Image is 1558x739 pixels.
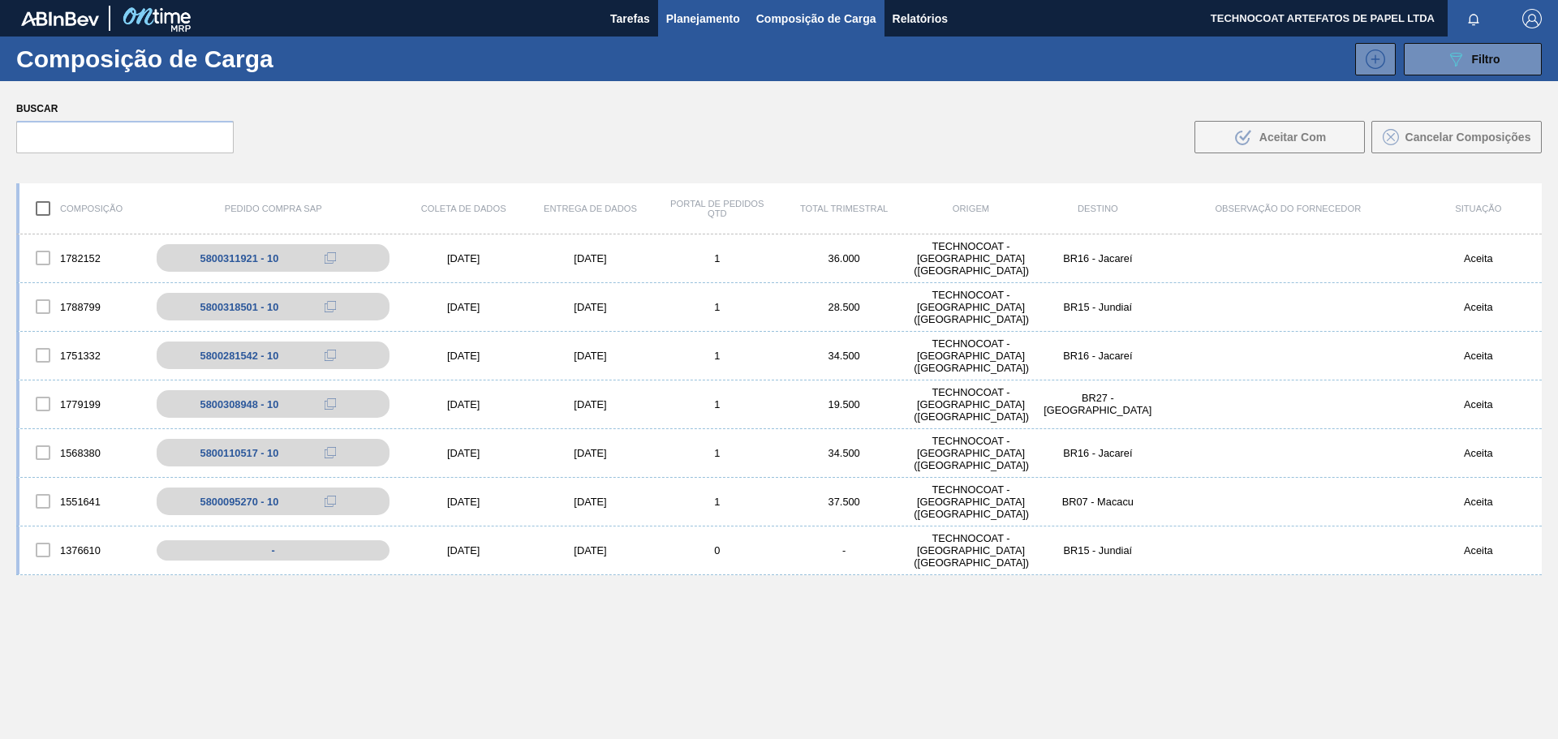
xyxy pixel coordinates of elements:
font: Destino [1078,204,1118,213]
div: TECHNOCOAT - PARANÁ (PR) [907,532,1034,569]
font: TECHNOCOAT - [GEOGRAPHIC_DATA] ([GEOGRAPHIC_DATA]) [914,240,1029,277]
font: BR16 - Jacareí [1063,252,1132,264]
font: 5800311921 - 10 [200,252,279,264]
div: BR15 - Jundiaí [1035,544,1161,556]
font: 1 [714,301,720,313]
img: TNhmsLtSVTkK8tSr43FrP2fwEKptu5GPRR3wAAAABJRU5ErkJggg== [21,11,99,26]
div: TECHNOCOAT - PARANÁ (PR) [907,386,1034,423]
font: Aceita [1464,447,1493,459]
font: - [272,544,275,556]
font: 5800308948 - 10 [200,398,279,410]
div: BR27 - Nova Minas [1035,392,1161,416]
div: Copiar [314,346,346,365]
font: 1 [714,252,720,264]
font: 1 [714,447,720,459]
font: [DATE] [447,301,480,313]
font: 0 [714,544,720,556]
font: Situação [1455,204,1501,213]
font: 1751332 [60,350,101,362]
font: [DATE] [574,447,606,459]
font: 28.500 [828,301,860,313]
font: 36.000 [828,252,860,264]
font: [DATE] [574,496,606,508]
div: BR15 - Jundiaí [1035,301,1161,313]
font: 1779199 [60,398,101,410]
font: 1 [714,350,720,362]
div: Copiar [314,248,346,268]
font: TECHNOCOAT - [GEOGRAPHIC_DATA] ([GEOGRAPHIC_DATA]) [914,532,1029,569]
font: BR27 - [GEOGRAPHIC_DATA] [1044,392,1151,416]
div: Copiar [314,297,346,316]
button: Cancelar Composições [1371,121,1542,153]
font: [DATE] [447,447,480,459]
font: [DATE] [574,301,606,313]
font: 37.500 [828,496,860,508]
font: Aceita [1464,496,1493,508]
font: TECHNOCOAT - [GEOGRAPHIC_DATA] ([GEOGRAPHIC_DATA]) [914,337,1029,374]
font: TECHNOCOAT - [GEOGRAPHIC_DATA] ([GEOGRAPHIC_DATA]) [914,483,1029,520]
font: Composição [60,204,123,213]
font: TECHNOCOAT - [GEOGRAPHIC_DATA] ([GEOGRAPHIC_DATA]) [914,386,1029,423]
font: Aceita [1464,544,1493,556]
font: TECHNOCOAT ARTEFATOS DE PAPEL LTDA [1211,12,1435,24]
div: TECHNOCOAT - PARANÁ (PR) [907,435,1034,471]
font: 5800110517 - 10 [200,447,279,459]
div: BR16 - Jacareí [1035,350,1161,362]
font: Entrega de dados [544,204,637,213]
font: Origem [953,204,989,213]
font: 5800281542 - 10 [200,350,279,362]
button: Aceitar Com [1194,121,1365,153]
font: 5800318501 - 10 [200,301,279,313]
font: [DATE] [447,252,480,264]
font: BR16 - Jacareí [1063,350,1132,362]
font: 1376610 [60,544,101,556]
img: Sair [1522,9,1542,28]
font: Observação do Fornecedor [1215,204,1361,213]
font: 1782152 [60,252,101,264]
font: 1 [714,496,720,508]
font: BR16 - Jacareí [1063,447,1132,459]
font: [DATE] [574,544,606,556]
font: Cancelar Composições [1405,131,1531,144]
font: Coleta de dados [421,204,506,213]
font: 34.500 [828,350,860,362]
font: Planejamento [666,12,740,25]
font: [DATE] [574,350,606,362]
font: 19.500 [828,398,860,410]
font: [DATE] [447,544,480,556]
font: 5800095270 - 10 [200,496,279,508]
font: Relatórios [893,12,948,25]
div: Copiar [314,443,346,462]
font: Aceita [1464,350,1493,362]
div: BR16 - Jacareí [1035,447,1161,459]
font: BR07 - Macacu [1062,496,1134,508]
font: - [842,544,846,556]
div: TECHNOCOAT - PARANÁ (PR) [907,240,1034,277]
div: Nova Composição [1347,43,1396,75]
font: TECHNOCOAT - [GEOGRAPHIC_DATA] ([GEOGRAPHIC_DATA]) [914,289,1029,325]
font: Portal de Pedidos Qtd [670,199,764,218]
div: BR07 - Macacu [1035,496,1161,508]
font: 1788799 [60,301,101,313]
button: Filtro [1404,43,1542,75]
font: [DATE] [447,496,480,508]
font: [DATE] [574,398,606,410]
font: 1568380 [60,447,101,459]
button: Notificações [1448,7,1500,30]
font: Total trimestral [800,204,888,213]
font: Composição de Carga [756,12,876,25]
div: TECHNOCOAT - PARANÁ (PR) [907,289,1034,325]
font: [DATE] [447,398,480,410]
font: Tarefas [610,12,650,25]
font: Buscar [16,103,58,114]
div: TECHNOCOAT - PARANÁ (PR) [907,337,1034,374]
font: 1551641 [60,496,101,508]
font: Aceitar Com [1259,131,1326,144]
font: [DATE] [447,350,480,362]
font: Aceita [1464,301,1493,313]
font: Composição de Carga [16,45,273,72]
font: TECHNOCOAT - [GEOGRAPHIC_DATA] ([GEOGRAPHIC_DATA]) [914,435,1029,471]
div: BR16 - Jacareí [1035,252,1161,264]
div: Copiar [314,492,346,511]
font: Aceita [1464,398,1493,410]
